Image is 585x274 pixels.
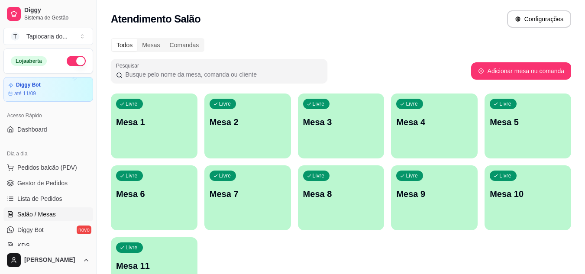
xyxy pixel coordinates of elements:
p: Mesa 7 [210,188,286,200]
p: Mesa 8 [303,188,379,200]
div: Mesas [137,39,165,51]
button: Configurações [507,10,571,28]
p: Mesa 11 [116,260,192,272]
button: LivreMesa 8 [298,165,385,230]
button: LivreMesa 3 [298,93,385,158]
div: Todos [112,39,137,51]
article: Diggy Bot [16,82,41,88]
p: Mesa 3 [303,116,379,128]
a: KDS [3,239,93,252]
button: Pedidos balcão (PDV) [3,161,93,174]
button: LivreMesa 1 [111,93,197,158]
p: Mesa 1 [116,116,192,128]
h2: Atendimento Salão [111,12,200,26]
span: Sistema de Gestão [24,14,90,21]
div: Tapiocaria do ... [26,32,68,41]
span: Gestor de Pedidos [17,179,68,187]
p: Mesa 10 [490,188,566,200]
button: Alterar Status [67,56,86,66]
button: Select a team [3,28,93,45]
span: Diggy Bot [17,226,44,234]
span: Lista de Pedidos [17,194,62,203]
div: Comandas [165,39,204,51]
a: Lista de Pedidos [3,192,93,206]
button: LivreMesa 5 [485,93,571,158]
article: até 11/09 [14,90,36,97]
a: Dashboard [3,122,93,136]
span: Pedidos balcão (PDV) [17,163,77,172]
p: Livre [313,172,325,179]
p: Livre [126,244,138,251]
div: Loja aberta [11,56,47,66]
p: Livre [499,172,511,179]
div: Dia a dia [3,147,93,161]
a: DiggySistema de Gestão [3,3,93,24]
p: Livre [406,100,418,107]
button: [PERSON_NAME] [3,250,93,271]
p: Livre [126,172,138,179]
button: LivreMesa 7 [204,165,291,230]
a: Diggy Botaté 11/09 [3,77,93,102]
p: Livre [499,100,511,107]
span: Diggy [24,6,90,14]
span: T [11,32,19,41]
div: Acesso Rápido [3,109,93,122]
a: Diggy Botnovo [3,223,93,237]
p: Mesa 4 [396,116,472,128]
button: LivreMesa 2 [204,93,291,158]
p: Livre [126,100,138,107]
span: [PERSON_NAME] [24,256,79,264]
p: Livre [406,172,418,179]
span: Salão / Mesas [17,210,56,219]
button: Adicionar mesa ou comanda [471,62,571,80]
button: LivreMesa 4 [391,93,478,158]
input: Pesquisar [123,70,322,79]
p: Mesa 2 [210,116,286,128]
span: KDS [17,241,30,250]
button: LivreMesa 10 [485,165,571,230]
span: Dashboard [17,125,47,134]
p: Livre [313,100,325,107]
button: LivreMesa 6 [111,165,197,230]
label: Pesquisar [116,62,142,69]
p: Mesa 5 [490,116,566,128]
p: Mesa 6 [116,188,192,200]
a: Gestor de Pedidos [3,176,93,190]
p: Mesa 9 [396,188,472,200]
p: Livre [219,172,231,179]
button: LivreMesa 9 [391,165,478,230]
p: Livre [219,100,231,107]
a: Salão / Mesas [3,207,93,221]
